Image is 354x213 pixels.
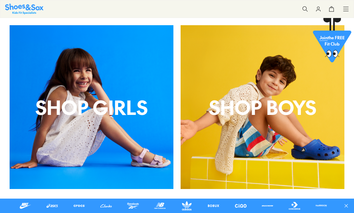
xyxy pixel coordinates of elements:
[10,25,173,189] a: Shop Girls
[5,4,43,14] a: Shoes & Sox
[10,93,173,121] p: Shop Girls
[313,18,351,66] a: Jointhe FREE Fit Club
[5,4,43,14] img: SNS_Logo_Responsive.svg
[181,25,344,189] a: shop boys
[313,31,351,53] p: the FREE Fit Club
[319,36,328,42] span: Join
[181,93,344,121] p: shop boys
